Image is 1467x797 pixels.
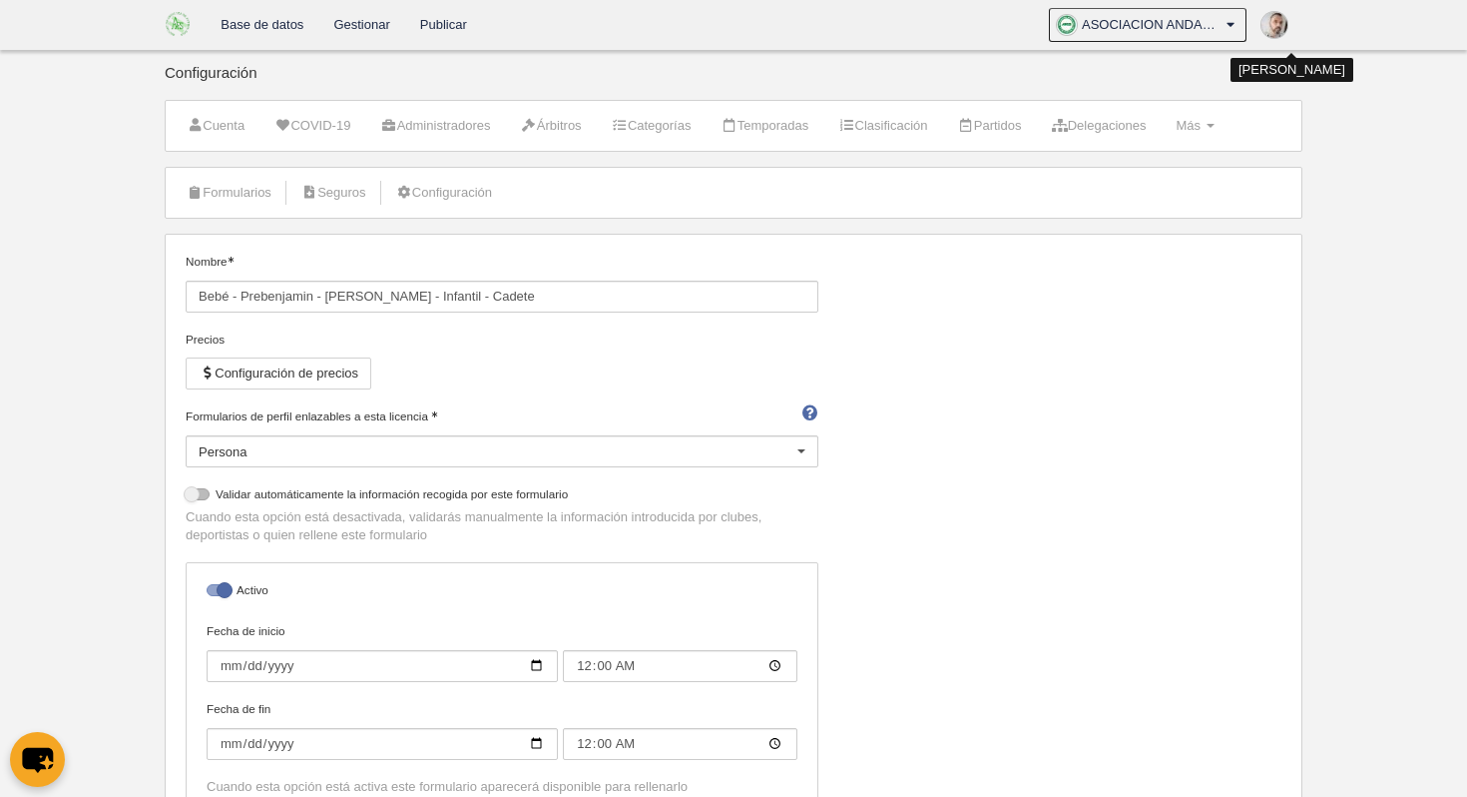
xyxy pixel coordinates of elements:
a: Cuenta [176,111,255,141]
button: Configuración de precios [186,358,371,390]
div: Configuración [165,65,1302,100]
span: Más [1176,118,1201,133]
a: Categorías [601,111,703,141]
input: Nombre [186,281,818,313]
input: Fecha de fin [207,728,558,760]
i: Obligatorio [431,411,437,417]
div: Cuando esta opción está activa este formulario aparecerá disponible para rellenarlo [207,778,797,796]
label: Validar automáticamente la información recogida por este formulario [186,485,818,508]
input: Fecha de fin [563,728,797,760]
a: Árbitros [510,111,593,141]
p: Cuando esta opción está desactivada, validarás manualmente la información introducida por clubes,... [186,508,818,544]
div: [PERSON_NAME] [1230,58,1353,82]
label: Activo [207,581,797,604]
a: Administradores [369,111,501,141]
span: Persona [199,444,246,459]
a: Clasificación [827,111,938,141]
a: Configuración [385,178,503,208]
img: PabmUuOKiwzn.30x30.jpg [1261,12,1287,38]
label: Formularios de perfil enlazables a esta licencia [186,407,818,425]
img: ASOCIACION ANDALUZA DE FUTBOL SALA [166,12,191,36]
i: Obligatorio [228,257,234,263]
a: Partidos [947,111,1033,141]
a: ASOCIACION ANDALUZA DE FUTBOL SALA [1049,8,1246,42]
label: Fecha de fin [207,700,797,760]
button: chat-button [10,732,65,787]
span: ASOCIACION ANDALUZA DE FUTBOL SALA [1082,15,1222,35]
img: OaOFjlWR71kW.30x30.jpg [1057,15,1077,35]
input: Fecha de inicio [563,650,797,682]
label: Nombre [186,253,818,313]
a: Temporadas [710,111,819,141]
a: Más [1165,111,1224,141]
div: Precios [186,331,818,349]
a: COVID-19 [263,111,361,141]
a: Formularios [176,178,282,208]
a: Seguros [290,178,377,208]
input: Fecha de inicio [207,650,558,682]
label: Fecha de inicio [207,622,797,682]
a: Delegaciones [1040,111,1157,141]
